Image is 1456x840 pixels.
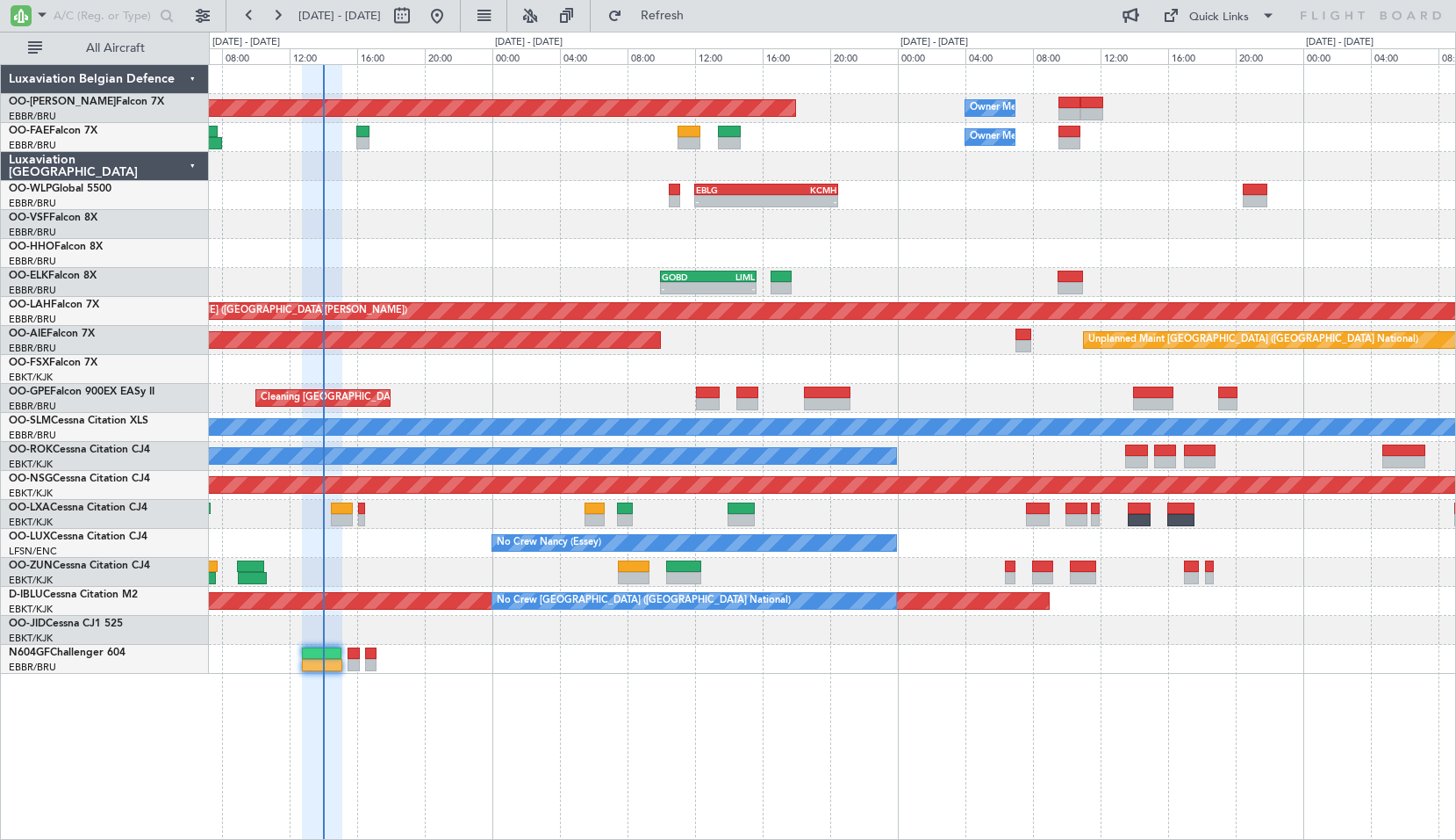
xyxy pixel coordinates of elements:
span: OO-AIE [9,329,47,339]
span: OO-WLP [9,184,52,194]
a: EBKT/KJK [9,603,53,616]
div: 00:00 [1303,48,1371,64]
a: EBKT/KJK [9,632,53,645]
a: OO-NSGCessna Citation CJ4 [9,474,150,484]
input: A/C (Reg. or Type) [54,3,154,29]
div: Cleaning [GEOGRAPHIC_DATA] ([GEOGRAPHIC_DATA] National) [261,385,554,411]
div: 12:00 [1101,48,1168,64]
a: EBBR/BRU [9,342,56,355]
div: 08:00 [222,48,290,64]
div: [DATE] - [DATE] [1306,35,1374,50]
a: OO-AIEFalcon 7X [9,329,95,339]
div: [DATE] - [DATE] [495,35,563,50]
a: EBBR/BRU [9,284,56,297]
a: OO-ELKFalcon 8X [9,271,97,281]
button: All Aircraft [19,34,190,62]
a: EBBR/BRU [9,255,56,268]
div: [DATE] - [DATE] [212,35,280,50]
div: No Crew Nancy (Essey) [497,530,601,556]
div: KCMH [766,185,836,195]
a: EBKT/KJK [9,458,53,471]
div: - [708,283,755,293]
a: N604GFChallenger 604 [9,648,126,658]
a: OO-ROKCessna Citation CJ4 [9,445,150,455]
a: EBBR/BRU [9,139,56,152]
a: OO-LAHFalcon 7X [9,300,99,310]
span: OO-LUX [9,532,50,542]
div: 08:00 [1033,48,1101,64]
div: 16:00 [357,48,425,64]
a: EBKT/KJK [9,487,53,500]
div: - [766,196,836,206]
a: OO-GPEFalcon 900EX EASy II [9,387,154,397]
div: 04:00 [560,48,628,64]
a: OO-[PERSON_NAME]Falcon 7X [9,97,164,107]
div: 16:00 [1168,48,1236,64]
div: Unplanned Maint [GEOGRAPHIC_DATA] ([GEOGRAPHIC_DATA] National) [1088,327,1418,353]
a: EBKT/KJK [9,371,53,384]
div: Owner Melsbroek Air Base [970,124,1089,150]
div: - [696,196,766,206]
a: OO-ZUNCessna Citation CJ4 [9,561,150,571]
span: OO-ELK [9,271,48,281]
a: OO-LUXCessna Citation CJ4 [9,532,147,542]
a: OO-JIDCessna CJ1 525 [9,619,123,629]
span: OO-GPE [9,387,50,397]
span: OO-HHO [9,242,54,252]
span: Refresh [626,10,699,22]
div: 04:00 [1371,48,1438,64]
a: EBKT/KJK [9,574,53,587]
button: Refresh [599,2,705,30]
a: EBBR/BRU [9,197,56,210]
a: OO-SLMCessna Citation XLS [9,416,148,426]
a: D-IBLUCessna Citation M2 [9,590,138,600]
span: OO-[PERSON_NAME] [9,97,116,107]
div: 20:00 [425,48,492,64]
a: OO-WLPGlobal 5500 [9,184,111,194]
span: [DATE] - [DATE] [298,8,381,24]
a: EBBR/BRU [9,226,56,239]
a: EBBR/BRU [9,400,56,413]
a: EBBR/BRU [9,661,56,674]
span: OO-SLM [9,416,51,426]
div: LIML [708,272,755,282]
span: All Aircraft [46,42,185,54]
div: EBLG [696,185,766,195]
div: 16:00 [763,48,830,64]
div: 00:00 [492,48,560,64]
span: OO-LAH [9,300,51,310]
span: OO-FAE [9,126,49,136]
div: 20:00 [1236,48,1303,64]
a: EBBR/BRU [9,110,56,123]
div: [DATE] - [DATE] [900,35,968,50]
div: - [662,283,708,293]
div: 12:00 [290,48,357,64]
div: No Crew [GEOGRAPHIC_DATA] ([GEOGRAPHIC_DATA] National) [497,588,791,614]
div: 12:00 [695,48,763,64]
span: OO-ZUN [9,561,53,571]
span: OO-JID [9,619,46,629]
a: OO-HHOFalcon 8X [9,242,103,252]
span: OO-LXA [9,503,50,513]
a: OO-FAEFalcon 7X [9,126,97,136]
div: GOBD [662,272,708,282]
div: 04:00 [965,48,1033,64]
span: OO-FSX [9,358,49,368]
span: D-IBLU [9,590,43,600]
span: N604GF [9,648,50,658]
div: 00:00 [898,48,965,64]
span: OO-ROK [9,445,53,455]
a: EBBR/BRU [9,313,56,326]
div: Owner Melsbroek Air Base [970,95,1089,121]
span: OO-VSF [9,213,49,223]
a: EBKT/KJK [9,516,53,529]
div: 08:00 [628,48,695,64]
a: OO-FSXFalcon 7X [9,358,97,368]
span: OO-NSG [9,474,53,484]
a: OO-LXACessna Citation CJ4 [9,503,147,513]
a: OO-VSFFalcon 8X [9,213,97,223]
a: EBBR/BRU [9,429,56,442]
a: LFSN/ENC [9,545,57,558]
div: 20:00 [830,48,898,64]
